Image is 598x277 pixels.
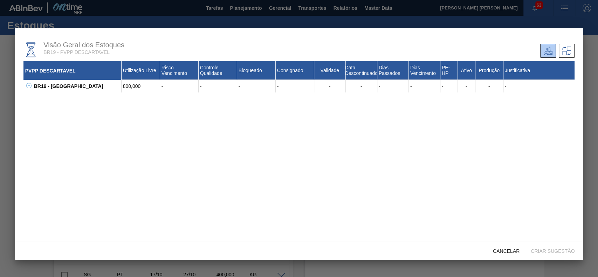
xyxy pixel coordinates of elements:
[487,248,525,254] span: Cancelar
[409,61,440,80] div: Dias Vencimento
[525,244,580,257] button: Criar sugestão
[199,61,237,80] div: Controle Qualidade
[199,80,237,92] div: -
[503,80,575,92] div: -
[559,44,575,58] div: Sugestões de Trasferência
[458,61,475,80] div: Ativo
[525,248,580,254] span: Criar sugestão
[346,61,377,80] div: Data Descontinuado
[314,61,346,80] div: Validade
[160,61,199,80] div: Risco Vencimento
[475,61,503,80] div: Produção
[237,61,276,80] div: Bloqueado
[377,61,409,80] div: Dias Passados
[487,244,525,257] button: Cancelar
[43,49,110,55] span: BR19 - PVPP DESCARTAVEL
[440,61,458,80] div: PE-HP
[276,61,314,80] div: Consignado
[314,80,346,92] div: -
[503,61,575,80] div: Justificativa
[23,61,122,80] div: PVPP DESCARTAVEL
[122,80,160,92] div: 800,000
[475,80,503,92] div: -
[409,80,440,92] div: -
[160,80,199,92] div: -
[540,44,556,58] div: Unidade Atual/ Unidades
[440,80,458,92] div: -
[377,80,409,92] div: -
[122,61,160,80] div: Utilização Livre
[276,80,314,92] div: -
[43,41,124,49] span: Visão Geral dos Estoques
[32,80,122,92] div: BR19 - [GEOGRAPHIC_DATA]
[237,80,276,92] div: -
[458,80,475,92] div: -
[346,80,377,92] div: -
